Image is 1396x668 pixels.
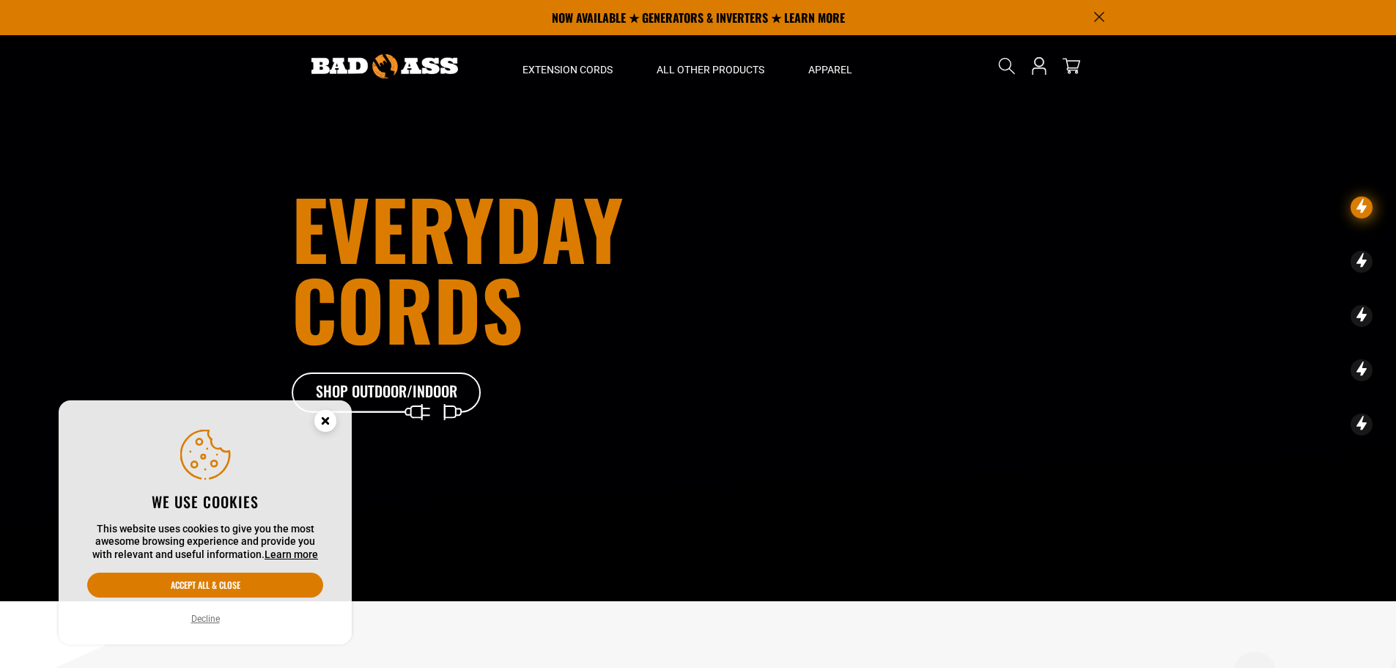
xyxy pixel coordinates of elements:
[87,523,323,562] p: This website uses cookies to give you the most awesome browsing experience and provide you with r...
[522,63,613,76] span: Extension Cords
[311,54,458,78] img: Bad Ass Extension Cords
[59,400,352,645] aside: Cookie Consent
[657,63,764,76] span: All Other Products
[87,492,323,511] h2: We use cookies
[292,372,482,414] a: Shop Outdoor/Indoor
[808,63,852,76] span: Apparel
[292,188,780,349] h1: Everyday cords
[87,573,323,598] button: Accept all & close
[786,35,874,97] summary: Apparel
[265,548,318,560] a: Learn more
[995,54,1019,78] summary: Search
[635,35,786,97] summary: All Other Products
[187,612,224,626] button: Decline
[501,35,635,97] summary: Extension Cords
